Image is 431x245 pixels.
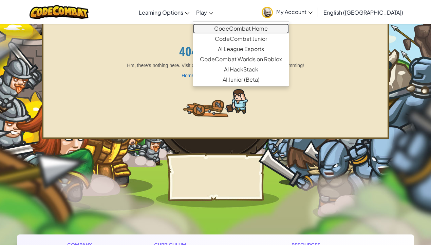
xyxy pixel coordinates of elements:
[54,62,377,69] p: Hm, there’s nothing here. Visit one of the following links to get back to programming!
[193,3,217,21] a: Play
[193,64,289,75] a: AI HackStack
[193,54,289,64] a: CodeCombat Worlds on Roblox
[258,1,316,23] a: My Account
[179,42,204,60] span: 404:
[196,9,207,16] span: Play
[193,75,289,85] a: AI Junior (Beta)
[183,89,248,117] img: 404_1.png
[30,5,89,19] img: CodeCombat logo
[182,73,194,78] a: Home
[193,44,289,54] a: AI League Esports
[262,7,273,18] img: avatar
[320,3,407,21] a: English ([GEOGRAPHIC_DATA])
[135,3,193,21] a: Learning Options
[276,8,313,15] span: My Account
[323,9,403,16] span: English ([GEOGRAPHIC_DATA])
[193,23,289,34] a: CodeCombat Home
[139,9,183,16] span: Learning Options
[193,34,289,44] a: CodeCombat Junior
